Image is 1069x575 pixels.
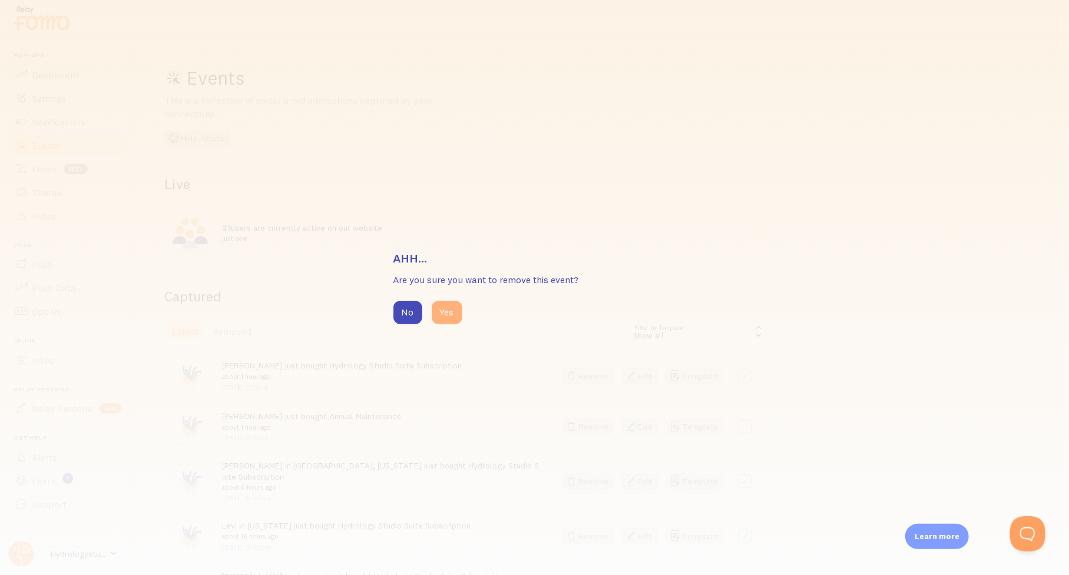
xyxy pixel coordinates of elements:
[1010,516,1045,551] iframe: Help Scout Beacon - Open
[432,301,462,324] button: Yes
[915,531,959,542] p: Learn more
[905,524,969,549] div: Learn more
[393,301,422,324] button: No
[393,273,676,287] p: Are you sure you want to remove this event?
[393,251,676,266] h3: Ahh...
